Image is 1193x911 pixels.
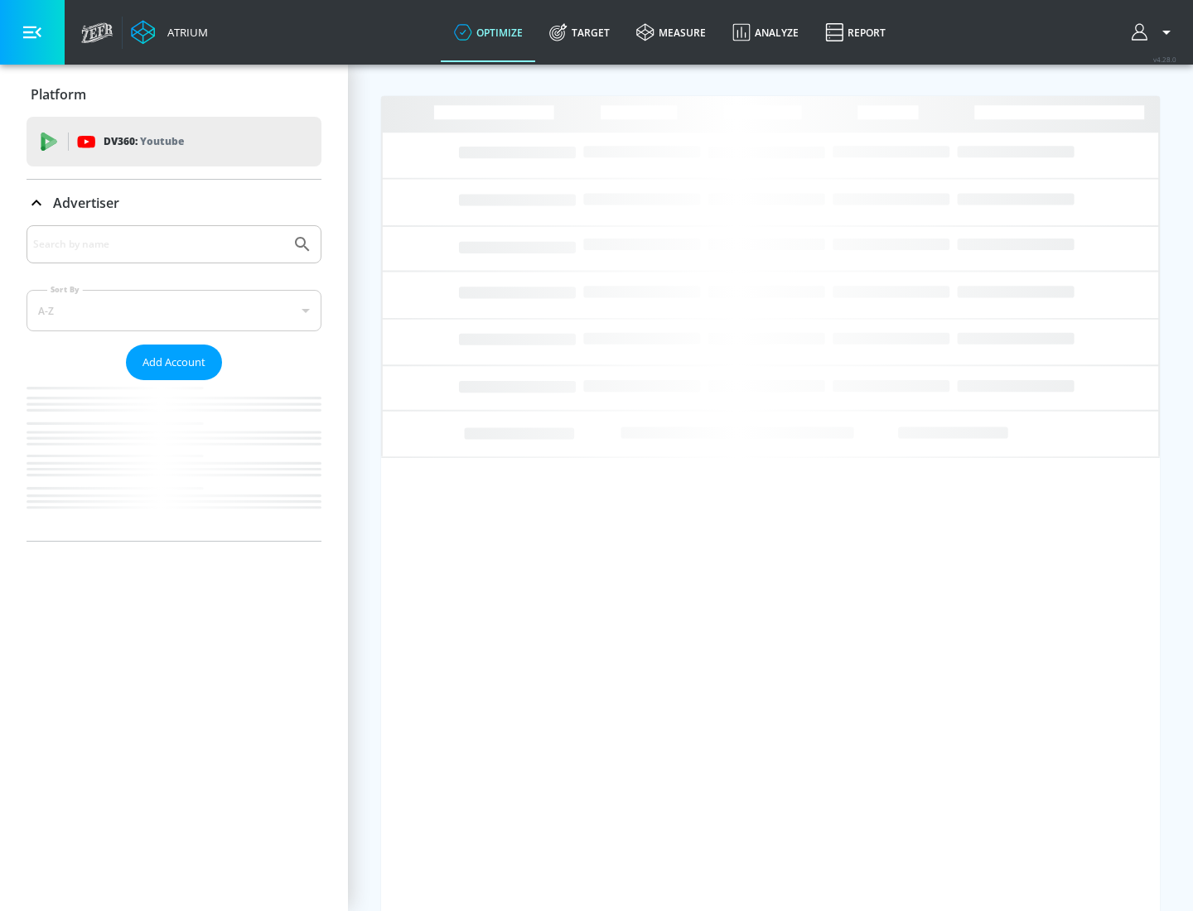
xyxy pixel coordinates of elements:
a: Target [536,2,623,62]
a: measure [623,2,719,62]
p: Youtube [140,133,184,150]
p: Platform [31,85,86,104]
a: Report [812,2,899,62]
div: DV360: Youtube [27,117,321,166]
button: Add Account [126,345,222,380]
a: optimize [441,2,536,62]
div: Atrium [161,25,208,40]
nav: list of Advertiser [27,380,321,541]
p: DV360: [104,133,184,151]
div: Advertiser [27,180,321,226]
input: Search by name [33,234,284,255]
a: Analyze [719,2,812,62]
a: Atrium [131,20,208,45]
div: A-Z [27,290,321,331]
div: Advertiser [27,225,321,541]
span: Add Account [142,353,205,372]
p: Advertiser [53,194,119,212]
label: Sort By [47,284,83,295]
div: Platform [27,71,321,118]
span: v 4.28.0 [1153,55,1176,64]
